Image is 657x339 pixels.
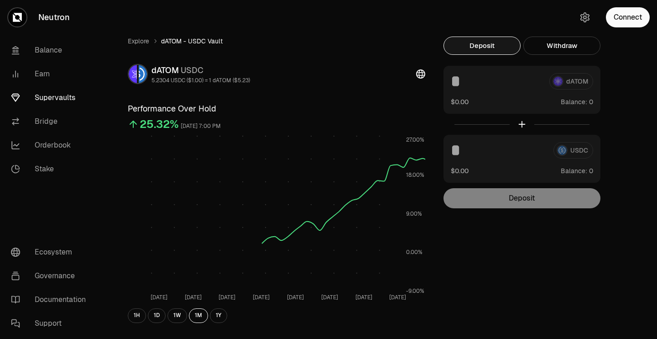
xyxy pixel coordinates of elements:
a: Supervaults [4,86,99,110]
button: $0.00 [451,97,469,106]
tspan: 9.00% [406,210,422,217]
tspan: [DATE] [287,294,304,301]
tspan: 0.00% [406,249,422,256]
a: Documentation [4,288,99,312]
button: 1W [167,308,187,323]
tspan: [DATE] [355,294,372,301]
div: [DATE] 7:00 PM [181,121,221,132]
button: $0.00 [451,166,469,175]
img: USDC Logo [139,65,147,83]
div: 5.2304 USDC ($1.00) = 1 dATOM ($5.23) [151,77,250,84]
a: Bridge [4,110,99,133]
img: dATOM Logo [129,65,137,83]
a: Support [4,312,99,335]
nav: breadcrumb [128,37,425,46]
tspan: [DATE] [219,294,235,301]
span: Balance: [561,97,587,106]
h3: Performance Over Hold [128,102,425,115]
button: 1M [189,308,208,323]
button: Deposit [443,37,521,55]
tspan: [DATE] [253,294,270,301]
button: 1D [148,308,166,323]
button: Connect [606,7,650,27]
tspan: [DATE] [185,294,202,301]
tspan: 18.00% [406,171,424,179]
div: 25.32% [140,117,179,132]
a: Governance [4,264,99,288]
a: Explore [128,37,149,46]
a: Orderbook [4,133,99,157]
tspan: 27.00% [406,136,424,143]
a: Stake [4,157,99,181]
span: USDC [181,65,203,75]
tspan: [DATE] [321,294,338,301]
div: dATOM [151,64,250,77]
button: Withdraw [523,37,600,55]
tspan: [DATE] [389,294,406,301]
tspan: [DATE] [151,294,167,301]
a: Earn [4,62,99,86]
button: 1Y [210,308,227,323]
button: 1H [128,308,146,323]
span: Balance: [561,166,587,175]
span: dATOM - USDC Vault [161,37,223,46]
tspan: -9.00% [406,287,424,295]
a: Balance [4,38,99,62]
a: Ecosystem [4,240,99,264]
